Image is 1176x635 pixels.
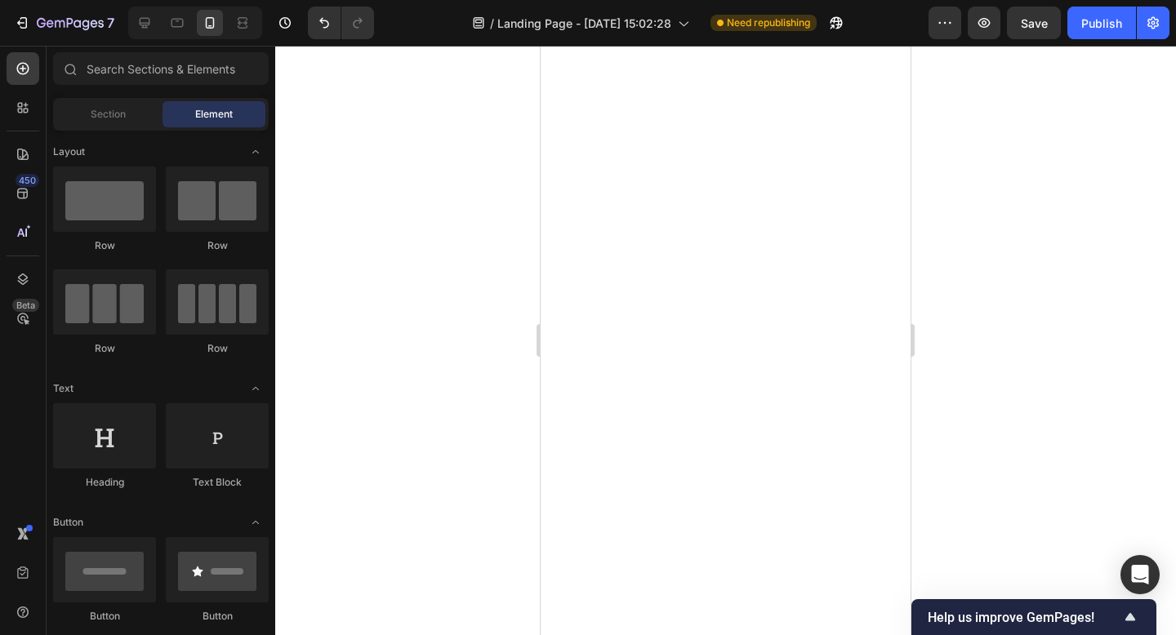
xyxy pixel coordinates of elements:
span: Element [195,107,233,122]
div: Undo/Redo [308,7,374,39]
div: Beta [12,299,39,312]
input: Search Sections & Elements [53,52,269,85]
div: Open Intercom Messenger [1120,555,1160,594]
iframe: Design area [541,46,911,635]
p: 7 [107,13,114,33]
span: Landing Page - [DATE] 15:02:28 [497,15,671,32]
span: Layout [53,144,85,159]
div: Row [166,341,269,356]
div: Row [53,238,156,253]
span: Text [53,381,73,396]
div: Heading [53,475,156,490]
button: 7 [7,7,122,39]
div: Button [166,609,269,624]
button: Show survey - Help us improve GemPages! [928,607,1140,627]
div: Button [53,609,156,624]
div: 450 [16,174,39,187]
span: Save [1021,16,1048,30]
button: Save [1007,7,1061,39]
span: / [490,15,494,32]
span: Help us improve GemPages! [928,610,1120,625]
span: Toggle open [243,375,269,402]
div: Row [53,341,156,356]
div: Publish [1081,15,1122,32]
span: Need republishing [727,16,810,30]
div: Text Block [166,475,269,490]
span: Section [91,107,126,122]
span: Button [53,515,83,530]
div: Row [166,238,269,253]
button: Publish [1067,7,1136,39]
span: Toggle open [243,509,269,535]
span: Toggle open [243,139,269,165]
